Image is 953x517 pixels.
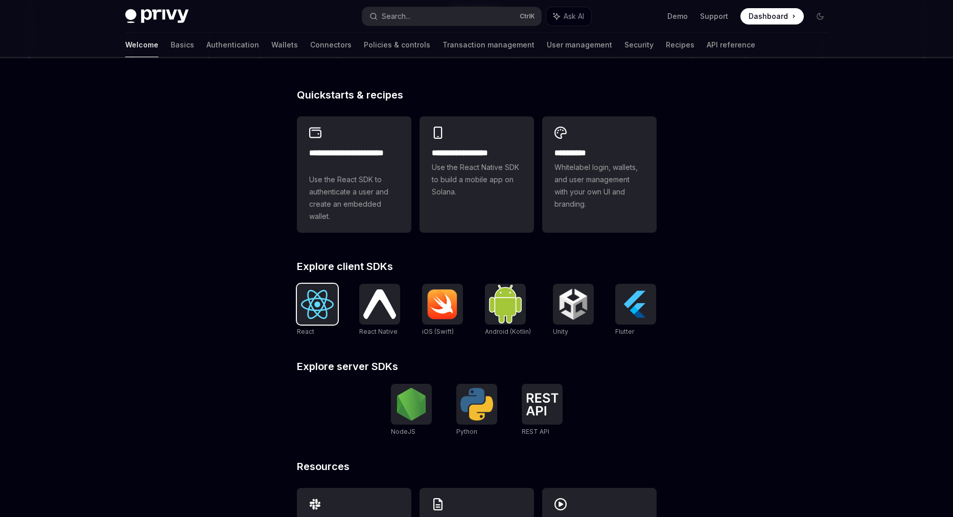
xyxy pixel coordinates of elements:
[359,328,398,335] span: React Native
[301,290,334,319] img: React
[553,328,568,335] span: Unity
[485,284,531,337] a: Android (Kotlin)Android (Kotlin)
[125,33,158,57] a: Welcome
[812,8,828,24] button: Toggle dark mode
[667,11,688,21] a: Demo
[422,284,463,337] a: iOS (Swift)iOS (Swift)
[395,388,428,421] img: NodeJS
[740,8,804,24] a: Dashboard
[615,328,634,335] span: Flutter
[309,174,399,223] span: Use the React SDK to authenticate a user and create an embedded wallet.
[547,33,612,57] a: User management
[297,361,398,372] span: Explore server SDKs
[707,33,755,57] a: API reference
[557,288,590,321] img: Unity
[485,328,531,335] span: Android (Kotlin)
[362,7,541,26] button: Search...CtrlK
[619,288,652,321] img: Flutter
[432,161,522,198] span: Use the React Native SDK to build a mobile app on Solana.
[443,33,534,57] a: Transaction management
[542,116,657,233] a: **** *****Whitelabel login, wallets, and user management with your own UI and branding.
[420,116,534,233] a: **** **** **** ***Use the React Native SDK to build a mobile app on Solana.
[700,11,728,21] a: Support
[125,9,189,23] img: dark logo
[382,10,410,22] div: Search...
[489,285,522,323] img: Android (Kotlin)
[666,33,694,57] a: Recipes
[522,384,563,437] a: REST APIREST API
[456,428,477,435] span: Python
[297,461,350,472] span: Resources
[456,384,497,437] a: PythonPython
[554,161,644,210] span: Whitelabel login, wallets, and user management with your own UI and branding.
[297,261,393,272] span: Explore client SDKs
[522,428,549,435] span: REST API
[526,393,559,415] img: REST API
[310,33,352,57] a: Connectors
[749,11,788,21] span: Dashboard
[297,284,338,337] a: ReactReact
[422,328,454,335] span: iOS (Swift)
[364,33,430,57] a: Policies & controls
[391,428,415,435] span: NodeJS
[615,284,656,337] a: FlutterFlutter
[391,384,432,437] a: NodeJSNodeJS
[624,33,654,57] a: Security
[426,289,459,319] img: iOS (Swift)
[206,33,259,57] a: Authentication
[363,289,396,318] img: React Native
[553,284,594,337] a: UnityUnity
[564,11,584,21] span: Ask AI
[359,284,400,337] a: React NativeReact Native
[520,12,535,20] span: Ctrl K
[297,328,314,335] span: React
[271,33,298,57] a: Wallets
[171,33,194,57] a: Basics
[297,90,403,100] span: Quickstarts & recipes
[546,7,591,26] button: Ask AI
[460,388,493,421] img: Python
